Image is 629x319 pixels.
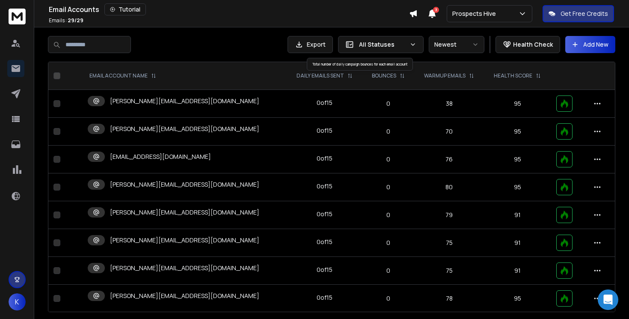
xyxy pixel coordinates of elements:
td: 95 [484,173,551,201]
p: WARMUP EMAILS [424,72,466,79]
td: 76 [414,146,484,173]
span: 3 [433,7,439,13]
p: 0 [368,211,409,219]
td: 75 [414,257,484,285]
button: Tutorial [104,3,146,15]
div: EMAIL ACCOUNT NAME [89,72,156,79]
p: Health Check [513,40,553,49]
td: 78 [414,285,484,313]
button: Add New [565,36,615,53]
div: 0 of 15 [317,182,332,191]
span: Total number of daily campaign bounces for each email account [312,62,407,66]
div: 0 of 15 [317,98,332,107]
td: 95 [484,146,551,173]
button: Newest [429,36,484,53]
td: 91 [484,201,551,229]
p: 0 [368,99,409,108]
div: 0 of 15 [317,293,332,302]
p: [PERSON_NAME][EMAIL_ADDRESS][DOMAIN_NAME] [110,125,259,133]
div: 0 of 15 [317,126,332,135]
p: 0 [368,266,409,275]
div: Open Intercom Messenger [598,289,618,310]
button: Export [288,36,333,53]
p: BOUNCES [372,72,396,79]
div: 0 of 15 [317,210,332,218]
p: Emails : [49,17,83,24]
td: 95 [484,90,551,118]
button: K [9,293,26,310]
p: [EMAIL_ADDRESS][DOMAIN_NAME] [110,152,211,161]
td: 95 [484,118,551,146]
td: 38 [414,90,484,118]
p: Prospects Hive [452,9,499,18]
p: Get Free Credits [561,9,608,18]
p: [PERSON_NAME][EMAIL_ADDRESS][DOMAIN_NAME] [110,236,259,244]
button: Get Free Credits [543,5,614,22]
p: [PERSON_NAME][EMAIL_ADDRESS][DOMAIN_NAME] [110,292,259,300]
p: 0 [368,239,409,247]
td: 75 [414,229,484,257]
p: 0 [368,183,409,191]
p: [PERSON_NAME][EMAIL_ADDRESS][DOMAIN_NAME] [110,264,259,272]
p: HEALTH SCORE [494,72,532,79]
p: [PERSON_NAME][EMAIL_ADDRESS][DOMAIN_NAME] [110,208,259,217]
p: [PERSON_NAME][EMAIL_ADDRESS][DOMAIN_NAME] [110,180,259,189]
div: Email Accounts [49,3,409,15]
td: 91 [484,257,551,285]
p: 0 [368,155,409,164]
td: 79 [414,201,484,229]
td: 80 [414,173,484,201]
p: 0 [368,127,409,136]
span: 29 / 29 [68,17,83,24]
td: 70 [414,118,484,146]
div: 0 of 15 [317,238,332,246]
p: [PERSON_NAME][EMAIL_ADDRESS][DOMAIN_NAME] [110,97,259,105]
p: DAILY EMAILS SENT [297,72,344,79]
p: All Statuses [359,40,406,49]
td: 95 [484,285,551,313]
div: 0 of 15 [317,154,332,163]
button: Health Check [495,36,560,53]
p: 0 [368,294,409,303]
div: 0 of 15 [317,265,332,274]
td: 91 [484,229,551,257]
